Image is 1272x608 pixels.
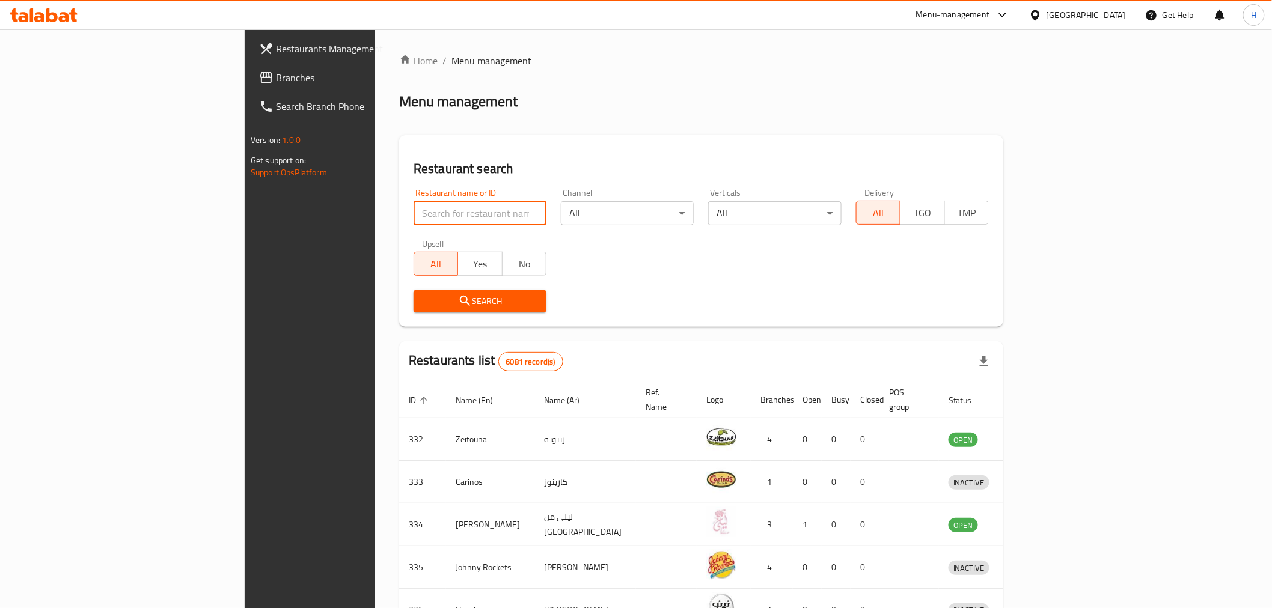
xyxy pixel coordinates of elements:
[251,165,327,180] a: Support.OpsPlatform
[751,546,793,589] td: 4
[534,461,636,503] td: كارينوز
[889,385,925,414] span: POS group
[249,34,457,63] a: Restaurants Management
[423,294,537,309] span: Search
[706,507,736,537] img: Leila Min Lebnan
[822,382,851,418] th: Busy
[949,518,978,532] div: OPEN
[706,464,736,494] img: Carinos
[949,476,989,490] span: INACTIVE
[446,546,534,589] td: Johnny Rockets
[864,189,894,197] label: Delivery
[446,461,534,503] td: Carinos
[916,8,990,22] div: Menu-management
[414,252,458,276] button: All
[282,132,301,148] span: 1.0.0
[751,503,793,546] td: 3
[409,393,432,407] span: ID
[944,201,989,225] button: TMP
[499,356,563,368] span: 6081 record(s)
[276,70,447,85] span: Branches
[751,418,793,461] td: 4
[251,132,280,148] span: Version:
[706,550,736,580] img: Johnny Rockets
[949,393,988,407] span: Status
[822,461,851,503] td: 0
[414,290,546,312] button: Search
[544,393,595,407] span: Name (Ar)
[851,503,879,546] td: 0
[534,546,636,589] td: [PERSON_NAME]
[507,255,542,273] span: No
[851,418,879,461] td: 0
[708,201,841,225] div: All
[502,252,546,276] button: No
[851,382,879,418] th: Closed
[1251,8,1256,22] span: H
[793,503,822,546] td: 1
[399,92,518,111] h2: Menu management
[457,252,502,276] button: Yes
[463,255,497,273] span: Yes
[949,433,978,447] span: OPEN
[950,204,984,222] span: TMP
[793,382,822,418] th: Open
[697,382,751,418] th: Logo
[446,503,534,546] td: [PERSON_NAME]
[822,418,851,461] td: 0
[793,418,822,461] td: 0
[905,204,940,222] span: TGO
[851,546,879,589] td: 0
[949,561,989,575] span: INACTIVE
[399,53,1003,68] nav: breadcrumb
[900,201,944,225] button: TGO
[534,418,636,461] td: زيتونة
[1047,8,1126,22] div: [GEOGRAPHIC_DATA]
[706,422,736,452] img: Zeitouna
[861,204,896,222] span: All
[251,153,306,168] span: Get support on:
[793,546,822,589] td: 0
[446,418,534,461] td: Zeitouna
[276,41,447,56] span: Restaurants Management
[751,382,793,418] th: Branches
[856,201,900,225] button: All
[414,160,989,178] h2: Restaurant search
[851,461,879,503] td: 0
[249,63,457,92] a: Branches
[498,352,563,371] div: Total records count
[949,475,989,490] div: INACTIVE
[970,347,998,376] div: Export file
[793,461,822,503] td: 0
[751,461,793,503] td: 1
[409,351,563,371] h2: Restaurants list
[646,385,682,414] span: Ref. Name
[451,53,531,68] span: Menu management
[949,518,978,532] span: OPEN
[276,99,447,114] span: Search Branch Phone
[561,201,694,225] div: All
[422,240,444,248] label: Upsell
[822,546,851,589] td: 0
[456,393,509,407] span: Name (En)
[419,255,453,273] span: All
[414,201,546,225] input: Search for restaurant name or ID..
[249,92,457,121] a: Search Branch Phone
[822,503,851,546] td: 0
[534,503,636,546] td: ليلى من [GEOGRAPHIC_DATA]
